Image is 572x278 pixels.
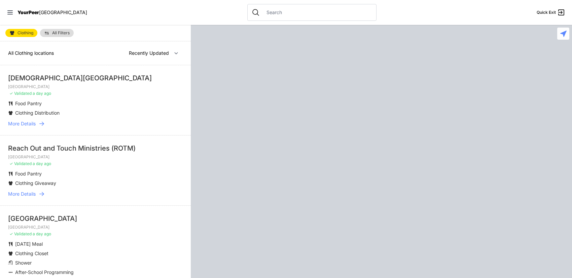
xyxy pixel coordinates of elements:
a: YourPeer[GEOGRAPHIC_DATA] [17,10,87,14]
div: Reach Out and Touch Ministries (ROTM) [8,144,183,153]
span: Clothing Distribution [15,110,60,116]
span: All Clothing locations [8,50,54,56]
span: [GEOGRAPHIC_DATA] [39,9,87,15]
span: YourPeer [17,9,39,15]
span: ✓ Validated [9,91,32,96]
span: ✓ Validated [9,161,32,166]
span: a day ago [33,91,51,96]
div: [DEMOGRAPHIC_DATA][GEOGRAPHIC_DATA] [8,73,183,83]
span: a day ago [33,231,51,236]
span: Clothing Closet [15,250,48,256]
input: Search [262,9,372,16]
span: More Details [8,191,36,197]
div: [GEOGRAPHIC_DATA] [8,214,183,223]
a: More Details [8,191,183,197]
p: [GEOGRAPHIC_DATA] [8,154,183,160]
span: Clothing Giveaway [15,180,56,186]
a: Clothing [5,29,37,37]
span: Clothing [17,31,33,35]
span: ✓ Validated [9,231,32,236]
span: More Details [8,120,36,127]
span: Quick Exit [537,10,556,15]
a: More Details [8,120,183,127]
a: Quick Exit [537,8,565,16]
span: Food Pantry [15,101,42,106]
a: All Filters [40,29,74,37]
p: [GEOGRAPHIC_DATA] [8,84,183,89]
span: Food Pantry [15,171,42,176]
span: [DATE] Meal [15,241,43,247]
p: [GEOGRAPHIC_DATA] [8,225,183,230]
span: After-School Programming [15,269,74,275]
span: a day ago [33,161,51,166]
span: All Filters [52,31,70,35]
span: Shower [15,260,32,266]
